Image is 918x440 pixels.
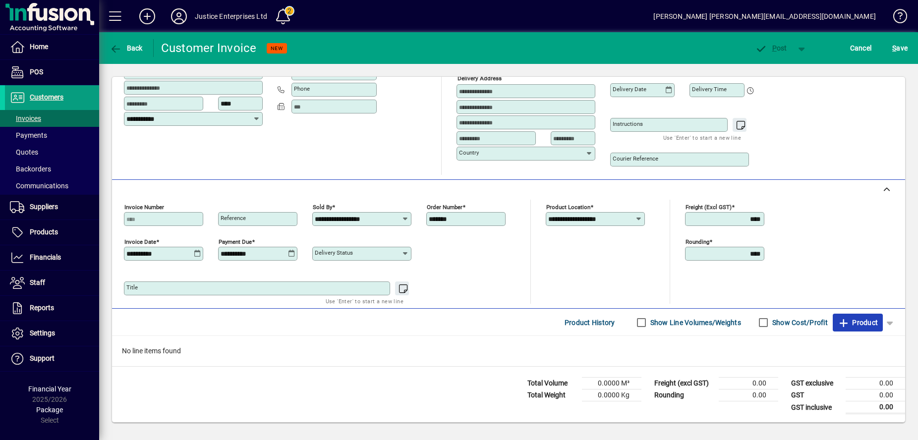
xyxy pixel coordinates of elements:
[5,177,99,194] a: Communications
[649,378,719,389] td: Freight (excl GST)
[522,378,582,389] td: Total Volume
[313,204,332,211] mat-label: Sold by
[561,314,619,331] button: Product History
[772,44,777,52] span: P
[786,389,846,401] td: GST
[755,44,787,52] span: ost
[163,7,195,25] button: Profile
[326,295,403,307] mat-hint: Use 'Enter' to start a new line
[892,40,908,56] span: ave
[786,378,846,389] td: GST exclusive
[719,389,778,401] td: 0.00
[99,39,154,57] app-page-header-button: Back
[5,195,99,220] a: Suppliers
[649,389,719,401] td: Rounding
[10,165,51,173] span: Backorders
[126,284,138,291] mat-label: Title
[890,39,910,57] button: Save
[10,114,41,122] span: Invoices
[124,204,164,211] mat-label: Invoice number
[10,131,47,139] span: Payments
[30,68,43,76] span: POS
[30,354,55,362] span: Support
[459,149,479,156] mat-label: Country
[886,2,906,34] a: Knowledge Base
[221,215,246,221] mat-label: Reference
[613,120,643,127] mat-label: Instructions
[30,203,58,211] span: Suppliers
[315,249,353,256] mat-label: Delivery status
[110,44,143,52] span: Back
[522,389,582,401] td: Total Weight
[833,314,883,331] button: Product
[107,39,145,57] button: Back
[161,40,257,56] div: Customer Invoice
[848,39,874,57] button: Cancel
[565,315,615,330] span: Product History
[582,378,641,389] td: 0.0000 M³
[10,182,68,190] span: Communications
[5,35,99,59] a: Home
[686,204,732,211] mat-label: Freight (excl GST)
[124,238,156,245] mat-label: Invoice date
[30,43,48,51] span: Home
[613,155,658,162] mat-label: Courier Reference
[30,93,63,101] span: Customers
[30,329,55,337] span: Settings
[30,228,58,236] span: Products
[846,378,905,389] td: 0.00
[5,271,99,295] a: Staff
[30,278,45,286] span: Staff
[846,389,905,401] td: 0.00
[686,238,709,245] mat-label: Rounding
[5,161,99,177] a: Backorders
[5,60,99,85] a: POS
[30,304,54,312] span: Reports
[5,144,99,161] a: Quotes
[850,40,872,56] span: Cancel
[195,8,267,24] div: Justice Enterprises Ltd
[294,85,310,92] mat-label: Phone
[663,132,741,143] mat-hint: Use 'Enter' to start a new line
[5,346,99,371] a: Support
[112,336,905,366] div: No line items found
[5,110,99,127] a: Invoices
[692,86,727,93] mat-label: Delivery time
[546,204,590,211] mat-label: Product location
[5,245,99,270] a: Financials
[5,127,99,144] a: Payments
[28,385,71,393] span: Financial Year
[30,253,61,261] span: Financials
[427,204,462,211] mat-label: Order number
[719,378,778,389] td: 0.00
[5,220,99,245] a: Products
[648,318,741,328] label: Show Line Volumes/Weights
[846,401,905,414] td: 0.00
[750,39,792,57] button: Post
[786,401,846,414] td: GST inclusive
[10,148,38,156] span: Quotes
[838,315,878,330] span: Product
[36,406,63,414] span: Package
[613,86,646,93] mat-label: Delivery date
[770,318,828,328] label: Show Cost/Profit
[131,7,163,25] button: Add
[5,321,99,346] a: Settings
[219,238,252,245] mat-label: Payment due
[271,45,283,52] span: NEW
[653,8,876,24] div: [PERSON_NAME] [PERSON_NAME][EMAIL_ADDRESS][DOMAIN_NAME]
[582,389,641,401] td: 0.0000 Kg
[5,296,99,321] a: Reports
[892,44,896,52] span: S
